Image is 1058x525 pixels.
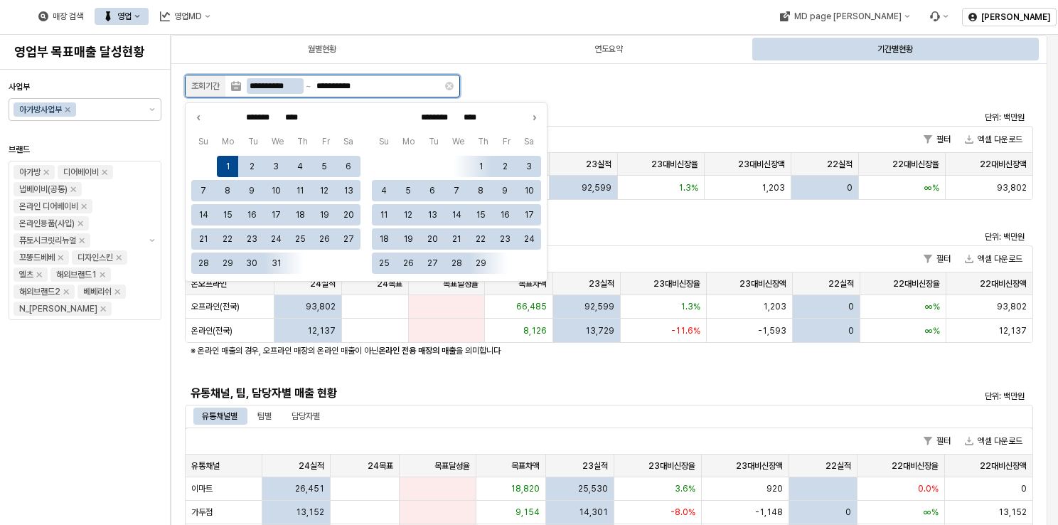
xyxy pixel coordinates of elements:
span: Tu [422,134,445,149]
div: 냅베이비(공통) [19,182,68,196]
button: 2024-01-23 [241,228,262,250]
span: 목표차액 [518,278,547,290]
span: 22실적 [827,159,853,170]
span: 22대비신장율 [892,159,939,170]
div: Remove 온라인 디어베이비 [81,203,87,209]
button: 2024-02-24 [518,228,540,250]
span: 9,154 [515,507,540,518]
button: 2024-01-07 [193,180,214,201]
span: 18,820 [511,483,540,494]
button: Next month [527,110,541,124]
div: 매장 검색 [53,11,83,21]
span: 3.6% [675,483,695,494]
span: Su [372,134,395,149]
span: 23대비신장율 [648,460,695,472]
div: Remove 엘츠 [36,272,42,277]
div: Remove 디자인스킨 [116,255,122,260]
span: 가두점 [191,507,213,518]
div: Remove 해외브랜드2 [63,289,69,295]
span: Th [291,134,315,149]
span: 목표달성율 [443,278,479,290]
div: 영업MD [174,11,202,21]
button: 필터 [918,433,956,450]
div: 유통채널별 [202,408,237,425]
span: -1,148 [755,507,783,518]
span: 92,599 [584,301,614,312]
div: Remove 온라인용품(사입) [78,221,83,226]
div: 담당자별 [283,408,328,425]
button: 2024-01-24 [265,228,287,250]
span: Tu [241,134,264,149]
span: 22대비신장액 [980,278,1027,290]
span: 0.0% [918,483,939,494]
button: 2024-02-12 [397,204,419,226]
button: 2024-01-19 [314,204,335,226]
button: 2024-02-22 [470,228,491,250]
span: 1.3% [680,301,700,312]
span: 사업부 [9,82,30,92]
button: 2024-01-12 [314,180,335,201]
span: 24목표 [368,460,393,472]
div: 월별현황 [308,41,336,58]
button: MD page [PERSON_NAME] [771,8,918,25]
button: 2024-02-14 [446,204,467,226]
span: 12,137 [998,325,1027,336]
div: Remove 베베리쉬 [114,289,120,295]
span: 92,599 [582,182,611,193]
span: 0 [848,325,854,336]
span: 93,802 [997,301,1027,312]
button: 2024-01-28 [193,253,214,274]
div: N_[PERSON_NAME] [19,302,97,316]
div: Remove 디어베이비 [102,169,107,175]
button: 2024-01-06 [338,156,359,177]
button: 엑셀 다운로드 [959,433,1028,450]
main: App Frame [171,35,1058,525]
p: 단위: 백만원 [830,111,1025,124]
span: 24목표 [377,278,402,290]
span: 22대비신장율 [892,460,939,472]
span: 목표차액 [511,460,540,472]
button: 2024-01-11 [289,180,311,201]
button: 2024-02-18 [373,228,395,250]
span: -8.0% [670,507,695,518]
button: 2024-01-09 [241,180,262,201]
button: 영업 [95,8,149,25]
span: 22실적 [828,278,854,290]
span: 14,301 [579,507,608,518]
button: 2024-01-27 [338,228,359,250]
button: 2024-02-26 [397,253,419,274]
div: Remove 꼬똥드베베 [58,255,63,260]
span: 23대비신장액 [738,159,785,170]
div: 베베리쉬 [83,285,112,299]
button: 2024-01-18 [289,204,311,226]
span: -11.6% [671,325,700,336]
span: 93,802 [997,182,1027,193]
span: 1,203 [763,301,786,312]
button: 2024-02-01 [470,156,491,177]
span: 25,530 [578,483,608,494]
span: 13,152 [296,507,324,518]
button: 2024-02-13 [422,204,443,226]
span: ∞% [924,182,939,193]
span: 목표달성율 [434,460,470,472]
div: 아가방사업부 [19,102,62,117]
span: 0 [848,301,854,312]
div: 유통채널별 [193,408,246,425]
button: 제안 사항 표시 [144,99,161,120]
span: ∞% [924,507,939,518]
span: 23실적 [582,460,608,472]
button: 2024-02-27 [422,253,443,274]
div: 팀별 [257,408,272,425]
button: 2024-02-06 [422,180,443,201]
button: 2024-01-25 [289,228,311,250]
button: 2024-02-19 [397,228,419,250]
button: 엑셀 다운로드 [959,131,1028,148]
div: 담당자별 [292,408,320,425]
button: 2024-01-01 [217,156,238,177]
button: 2024-02-28 [446,253,467,274]
button: 매장 검색 [30,8,92,25]
div: 영업MD [151,8,219,25]
span: Mo [395,134,421,149]
button: 2024-02-04 [373,180,395,201]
